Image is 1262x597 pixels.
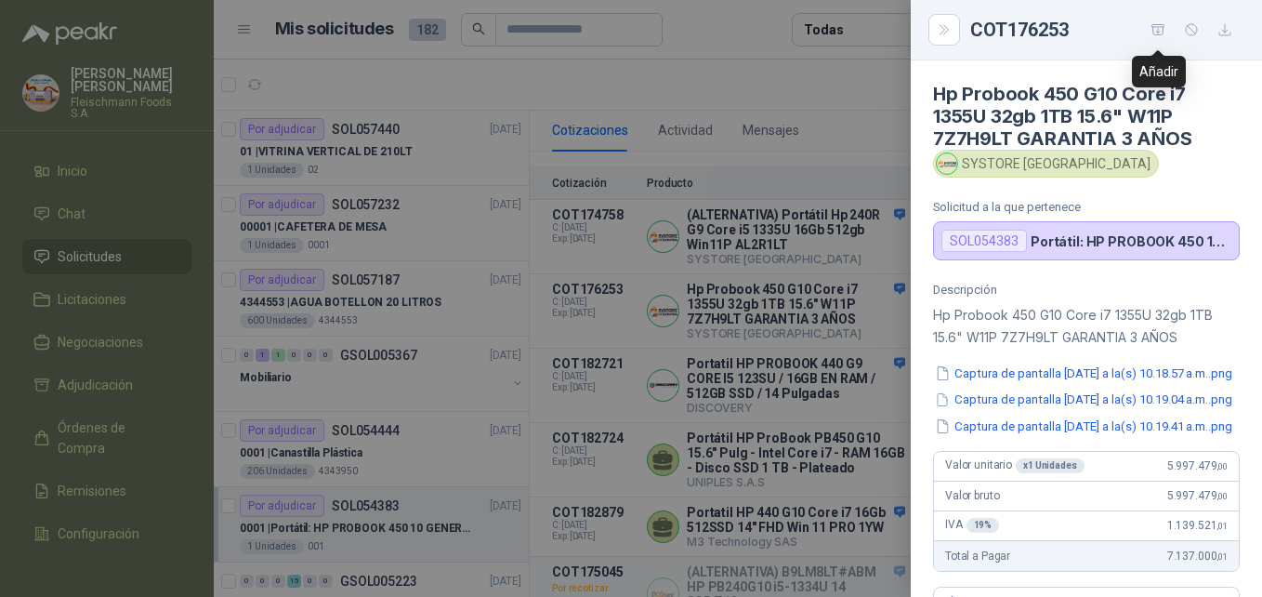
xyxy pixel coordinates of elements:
[1167,550,1228,563] span: 7.137.000
[1216,551,1228,562] span: ,01
[966,518,1000,533] div: 19 %
[933,417,1234,436] button: Captura de pantalla [DATE] a la(s) 10.19.41 a.m..png
[945,489,999,502] span: Valor bruto
[945,518,999,533] span: IVA
[933,304,1240,349] p: Hp Probook 450 G10 Core i7 1355U 32gb 1TB 15.6" W11P 7Z7H9LT GARANTIA 3 AÑOS
[970,15,1240,45] div: COT176253
[933,364,1234,383] button: Captura de pantalla [DATE] a la(s) 10.18.57 a.m..png
[933,200,1240,214] p: Solicitud a la que pertenece
[933,150,1159,178] div: SYSTORE [GEOGRAPHIC_DATA]
[933,283,1240,297] p: Descripción
[933,19,955,41] button: Close
[937,153,957,174] img: Company Logo
[1132,56,1186,87] div: Añadir
[1167,489,1228,502] span: 5.997.479
[945,458,1085,473] span: Valor unitario
[1167,519,1228,532] span: 1.139.521
[933,391,1234,410] button: Captura de pantalla [DATE] a la(s) 10.19.04 a.m..png
[941,230,1027,252] div: SOL054383
[1031,233,1231,249] p: Portátil: HP PROBOOK 450 10 GENERACIÓN PROCESADOR INTEL CORE i7
[1216,461,1228,471] span: ,00
[1016,458,1085,473] div: x 1 Unidades
[1216,521,1228,531] span: ,01
[1216,491,1228,501] span: ,00
[1167,459,1228,472] span: 5.997.479
[945,550,1010,563] span: Total a Pagar
[933,83,1240,150] h4: Hp Probook 450 G10 Core i7 1355U 32gb 1TB 15.6" W11P 7Z7H9LT GARANTIA 3 AÑOS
